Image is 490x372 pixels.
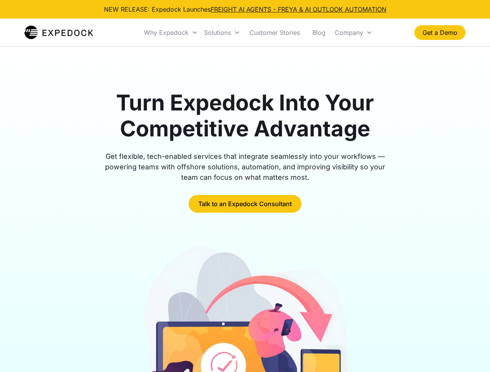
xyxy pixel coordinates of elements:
[141,19,201,46] div: Why Expedock
[243,19,306,46] a: Customer Stories
[201,19,243,46] div: Solutions
[189,195,301,213] a: Talk to an Expedock Consultant
[24,25,93,40] img: Expedock Logo
[204,29,231,36] div: Solutions
[211,5,386,13] a: FREIGHT AI AGENTS - FREYA & AI OUTLOOK AUTOMATION
[306,19,332,46] a: Blog
[335,29,363,36] div: Company
[104,5,386,14] div: NEW RELEASE: Expedock Launches
[24,25,93,40] a: home
[144,29,189,36] div: Why Expedock
[332,19,376,46] div: Company
[451,335,490,372] iframe: Chat Widget
[414,25,466,40] a: Get a Demo
[96,90,394,142] h1: Turn Expedock Into Your Competitive Advantage
[96,151,394,183] div: Get flexible, tech-enabled services that integrate seamlessly into your workflows — powering team...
